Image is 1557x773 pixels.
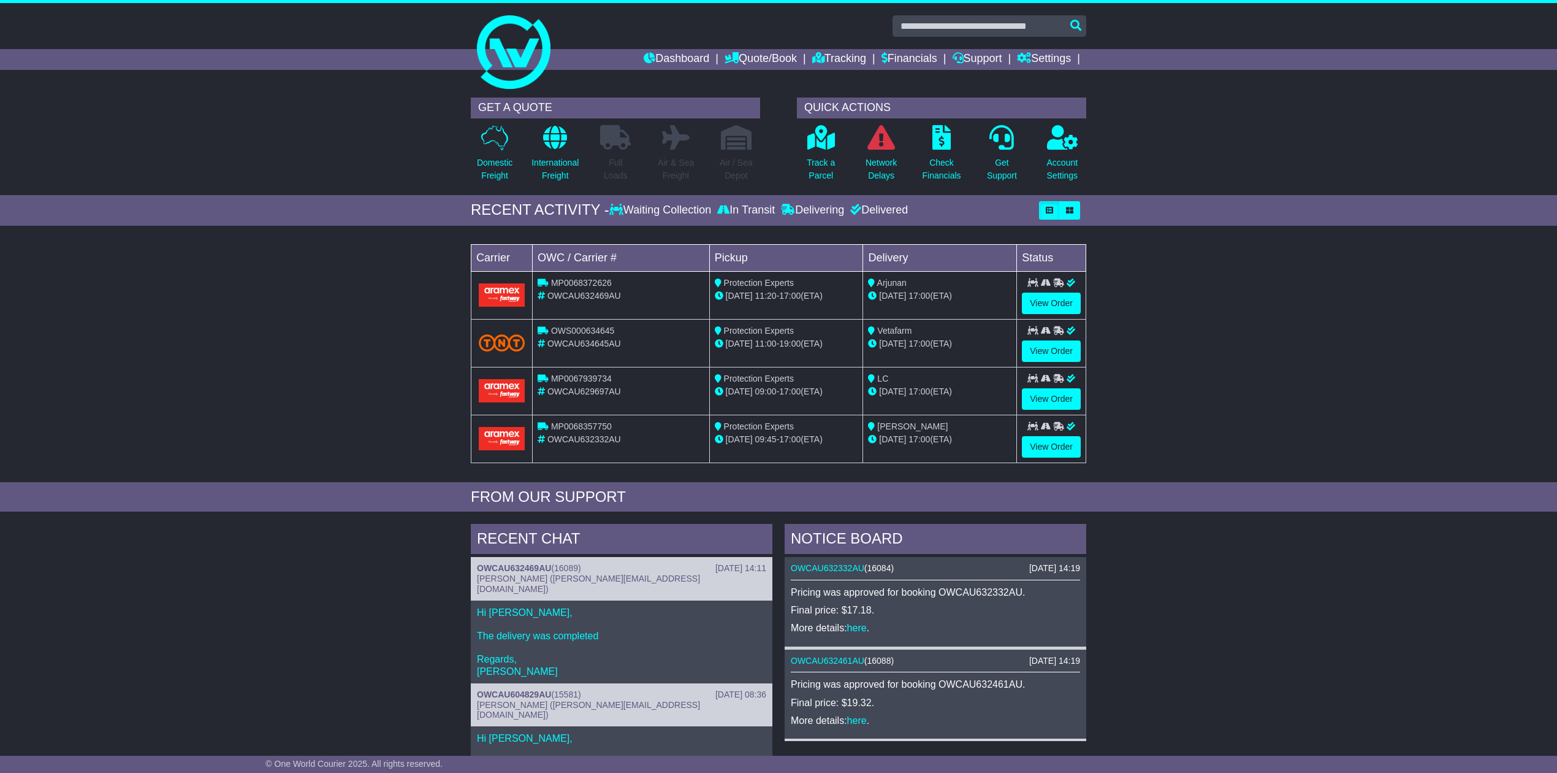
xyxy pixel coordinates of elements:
[867,656,891,666] span: 16088
[724,421,794,431] span: Protection Experts
[1029,656,1080,666] div: [DATE] 14:19
[868,290,1011,302] div: (ETA)
[600,156,631,182] p: Full Loads
[987,156,1017,182] p: Get Support
[1017,49,1071,70] a: Settings
[471,244,533,271] td: Carrier
[879,339,906,348] span: [DATE]
[720,156,753,182] p: Air / Sea Depot
[1029,563,1080,574] div: [DATE] 14:19
[477,690,551,699] a: OWCAU604829AU
[479,334,525,351] img: TNT_Domestic.png
[644,49,709,70] a: Dashboard
[725,49,797,70] a: Quote/Book
[791,679,1080,690] p: Pricing was approved for booking OWCAU632461AU.
[908,386,930,396] span: 17:00
[791,563,1080,574] div: ( )
[953,49,1002,70] a: Support
[986,125,1018,189] a: GetSupport
[1022,340,1081,362] a: View Order
[791,715,1080,726] p: More details: .
[609,204,714,217] div: Waiting Collection
[877,374,888,383] span: LC
[908,434,930,444] span: 17:00
[551,374,612,383] span: MP0067939734
[265,759,443,769] span: © One World Courier 2025. All rights reserved.
[797,98,1086,118] div: QUICK ACTIONS
[726,434,753,444] span: [DATE]
[779,386,801,396] span: 17:00
[477,690,766,700] div: ( )
[479,283,525,306] img: Aramex.png
[724,374,794,383] span: Protection Experts
[879,291,906,301] span: [DATE]
[533,244,710,271] td: OWC / Carrier #
[554,690,578,699] span: 15581
[714,204,778,217] div: In Transit
[547,339,621,348] span: OWCAU634645AU
[877,278,907,288] span: Arjunan
[471,201,609,219] div: RECENT ACTIVITY -
[865,125,897,189] a: NetworkDelays
[547,291,621,301] span: OWCAU632469AU
[868,385,1011,398] div: (ETA)
[755,386,777,396] span: 09:00
[791,563,864,573] a: OWCAU632332AU
[715,690,766,700] div: [DATE] 08:36
[847,623,867,633] a: here
[479,427,525,450] img: Aramex.png
[923,156,961,182] p: Check Financials
[476,125,513,189] a: DomesticFreight
[812,49,866,70] a: Tracking
[715,337,858,350] div: - (ETA)
[779,291,801,301] span: 17:00
[779,434,801,444] span: 17:00
[715,563,766,574] div: [DATE] 14:11
[471,488,1086,506] div: FROM OUR SUPPORT
[726,339,753,348] span: [DATE]
[806,125,836,189] a: Track aParcel
[791,656,1080,666] div: ( )
[755,434,777,444] span: 09:45
[881,49,937,70] a: Financials
[879,434,906,444] span: [DATE]
[868,433,1011,446] div: (ETA)
[877,421,948,431] span: [PERSON_NAME]
[868,337,1011,350] div: (ETA)
[908,291,930,301] span: 17:00
[863,244,1017,271] td: Delivery
[726,386,753,396] span: [DATE]
[531,156,579,182] p: International Freight
[477,156,512,182] p: Domestic Freight
[1022,293,1081,314] a: View Order
[791,622,1080,634] p: More details: .
[531,125,579,189] a: InternationalFreight
[547,434,621,444] span: OWCAU632332AU
[791,697,1080,709] p: Final price: $19.32.
[867,563,891,573] span: 16084
[554,563,578,573] span: 16089
[724,278,794,288] span: Protection Experts
[726,291,753,301] span: [DATE]
[551,421,612,431] span: MP0068357750
[1022,388,1081,410] a: View Order
[477,700,700,720] span: [PERSON_NAME] ([PERSON_NAME][EMAIL_ADDRESS][DOMAIN_NAME])
[807,156,835,182] p: Track a Parcel
[785,524,1086,557] div: NOTICE BOARD
[779,339,801,348] span: 19:00
[778,204,847,217] div: Delivering
[471,98,760,118] div: GET A QUOTE
[551,278,612,288] span: MP0068372626
[922,125,962,189] a: CheckFinancials
[791,656,864,666] a: OWCAU632461AU
[709,244,863,271] td: Pickup
[1046,125,1079,189] a: AccountSettings
[1022,436,1081,458] a: View Order
[547,386,621,396] span: OWCAU629697AU
[715,290,858,302] div: - (ETA)
[551,326,615,336] span: OWS000634645
[877,326,912,336] span: Vetafarm
[1047,156,1078,182] p: Account Settings
[908,339,930,348] span: 17:00
[477,563,551,573] a: OWCAU632469AU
